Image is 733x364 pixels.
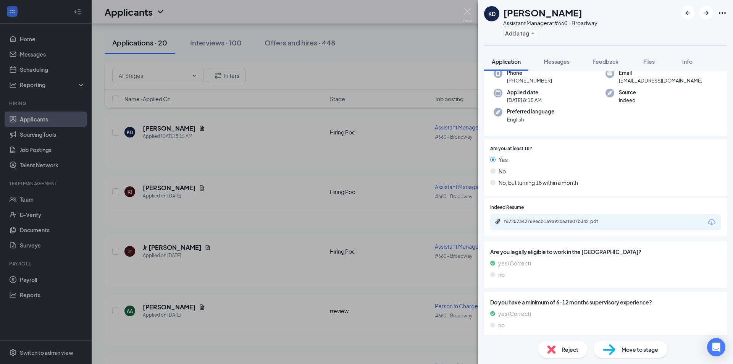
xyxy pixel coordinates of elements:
[619,77,702,84] span: [EMAIL_ADDRESS][DOMAIN_NAME]
[488,10,496,18] div: KD
[499,155,508,164] span: Yes
[507,77,552,84] span: [PHONE_NUMBER]
[503,6,582,19] h1: [PERSON_NAME]
[495,218,501,225] svg: Paperclip
[544,58,570,65] span: Messages
[531,31,535,36] svg: Plus
[504,218,611,225] div: f67257342769ecb1a9a920aafe07b342.pdf
[503,29,537,37] button: PlusAdd a tag
[490,204,524,211] span: Indeed Resume
[682,58,693,65] span: Info
[507,108,554,115] span: Preferred language
[507,69,552,77] span: Phone
[683,8,693,18] svg: ArrowLeftNew
[643,58,655,65] span: Files
[619,89,636,96] span: Source
[503,19,597,27] div: Assistant Manager at #660 - Broadway
[702,8,711,18] svg: ArrowRight
[492,58,521,65] span: Application
[718,8,727,18] svg: Ellipses
[507,116,554,123] span: English
[495,218,618,226] a: Paperclipf67257342769ecb1a9a920aafe07b342.pdf
[622,345,658,354] span: Move to stage
[507,96,542,104] span: [DATE] 8:15 AM
[498,270,505,279] span: no
[619,69,702,77] span: Email
[619,96,636,104] span: Indeed
[681,6,695,20] button: ArrowLeftNew
[498,259,531,267] span: yes (Correct)
[498,309,531,318] span: yes (Correct)
[593,58,618,65] span: Feedback
[562,345,578,354] span: Reject
[707,218,716,227] svg: Download
[490,145,532,152] span: Are you at least 18?
[490,248,721,256] span: Are you legally eligible to work in the [GEOGRAPHIC_DATA]?
[499,167,506,175] span: No
[490,298,721,306] span: Do you have a minimum of 6-12 months supervisory experience?
[498,321,505,329] span: no
[707,338,725,356] div: Open Intercom Messenger
[499,178,578,187] span: No, but turning 18 within a month
[699,6,713,20] button: ArrowRight
[507,89,542,96] span: Applied date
